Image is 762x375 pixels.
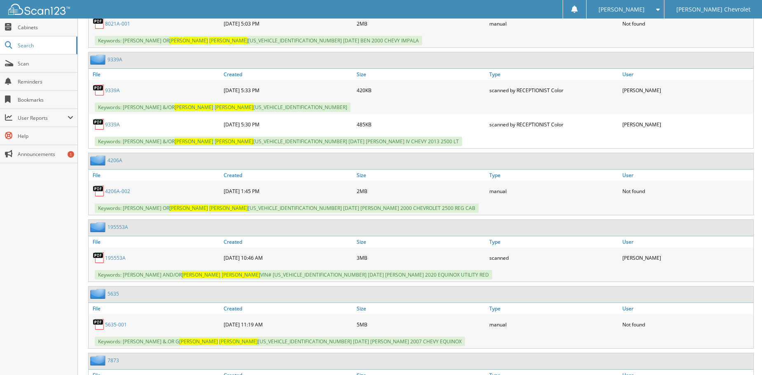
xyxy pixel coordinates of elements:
[95,137,462,146] span: Keywords: [PERSON_NAME] &/OR [US_VEHICLE_IDENTIFICATION_NUMBER] [DATE] [PERSON_NAME] IV CHEVY 201...
[355,316,488,333] div: 5MB
[487,69,620,80] a: Type
[620,69,753,80] a: User
[93,252,105,264] img: PDF.png
[222,271,260,278] span: [PERSON_NAME]
[90,355,108,366] img: folder2.png
[105,321,127,328] a: 5635-001
[108,224,128,231] a: 195553A
[18,42,72,49] span: Search
[620,15,753,32] div: Not found
[598,7,645,12] span: [PERSON_NAME]
[222,15,355,32] div: [DATE] 5:03 PM
[222,116,355,133] div: [DATE] 5:30 PM
[175,104,213,111] span: [PERSON_NAME]
[620,303,753,314] a: User
[105,254,126,261] a: 195553A
[620,236,753,247] a: User
[169,37,208,44] span: [PERSON_NAME]
[68,151,74,158] div: 1
[108,56,122,63] a: 9339A
[620,116,753,133] div: [PERSON_NAME]
[209,205,248,212] span: [PERSON_NAME]
[93,318,105,331] img: PDF.png
[355,236,488,247] a: Size
[95,270,492,280] span: Keywords: [PERSON_NAME] AND/OR VIN# [US_VEHICLE_IDENTIFICATION_NUMBER] [DATE] [PERSON_NAME] 2020 ...
[18,133,73,140] span: Help
[93,17,105,30] img: PDF.png
[89,170,222,181] a: File
[487,249,620,266] div: scanned
[89,236,222,247] a: File
[108,290,119,297] a: 5635
[721,335,762,375] iframe: Chat Widget
[222,183,355,199] div: [DATE] 1:45 PM
[355,116,488,133] div: 485KB
[175,138,213,145] span: [PERSON_NAME]
[487,15,620,32] div: manual
[93,84,105,96] img: PDF.png
[222,316,355,333] div: [DATE] 11:19 AM
[222,170,355,181] a: Created
[169,205,208,212] span: [PERSON_NAME]
[209,37,248,44] span: [PERSON_NAME]
[90,289,108,299] img: folder2.png
[355,82,488,98] div: 420KB
[93,185,105,197] img: PDF.png
[8,4,70,15] img: scan123-logo-white.svg
[222,303,355,314] a: Created
[89,69,222,80] a: File
[95,203,479,213] span: Keywords: [PERSON_NAME] OR [US_VEHICLE_IDENTIFICATION_NUMBER] [DATE] [PERSON_NAME] 2000 CHEVROLET...
[676,7,750,12] span: [PERSON_NAME] Chevrolet
[89,303,222,314] a: File
[620,183,753,199] div: Not found
[95,102,351,112] span: Keywords: [PERSON_NAME] &/OR [US_VEHICLE_IDENTIFICATION_NUMBER]
[18,60,73,67] span: Scan
[90,155,108,165] img: folder2.png
[355,303,488,314] a: Size
[108,357,119,364] a: 7873
[215,104,253,111] span: [PERSON_NAME]
[18,78,73,85] span: Reminders
[219,338,258,345] span: [PERSON_NAME]
[18,24,73,31] span: Cabinets
[222,69,355,80] a: Created
[105,121,120,128] a: 9339A
[355,249,488,266] div: 3MB
[355,170,488,181] a: Size
[355,183,488,199] div: 2MB
[620,170,753,181] a: User
[18,96,73,103] span: Bookmarks
[487,183,620,199] div: manual
[487,170,620,181] a: Type
[355,15,488,32] div: 2MB
[620,82,753,98] div: [PERSON_NAME]
[105,20,130,27] a: 8021A-001
[222,82,355,98] div: [DATE] 5:33 PM
[620,249,753,266] div: [PERSON_NAME]
[182,271,220,278] span: [PERSON_NAME]
[487,303,620,314] a: Type
[355,69,488,80] a: Size
[18,151,73,158] span: Announcements
[90,54,108,65] img: folder2.png
[95,36,422,45] span: Keywords: [PERSON_NAME] OR [US_VEHICLE_IDENTIFICATION_NUMBER] [DATE] BEN 2000 CHEVY IMPALA
[95,337,465,346] span: Keywords: [PERSON_NAME] &.OR G [US_VEHICLE_IDENTIFICATION_NUMBER] [DATE] [PERSON_NAME] 2007 CHEVY...
[108,157,122,164] a: 4206A
[487,236,620,247] a: Type
[215,138,253,145] span: [PERSON_NAME]
[18,114,68,121] span: User Reports
[487,82,620,98] div: scanned by RECEPTIONIST Color
[222,236,355,247] a: Created
[93,118,105,130] img: PDF.png
[105,188,130,195] a: 4206A-002
[487,316,620,333] div: manual
[620,316,753,333] div: Not found
[487,116,620,133] div: scanned by RECEPTIONIST Color
[90,222,108,232] img: folder2.png
[222,249,355,266] div: [DATE] 10:46 AM
[179,338,218,345] span: [PERSON_NAME]
[105,87,120,94] a: 9339A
